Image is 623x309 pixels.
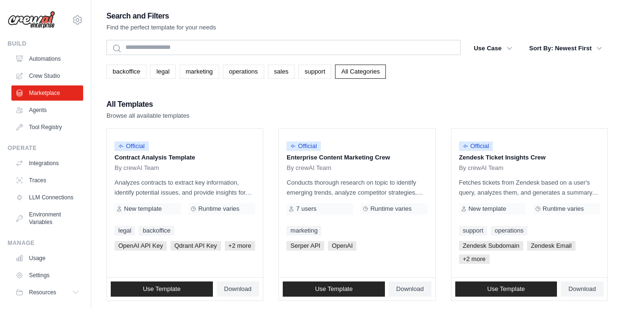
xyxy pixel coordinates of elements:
span: Zendesk Email [527,241,575,251]
a: Marketplace [11,85,83,101]
span: By crewAI Team [459,164,504,172]
a: Integrations [11,156,83,171]
a: Environment Variables [11,207,83,230]
p: Enterprise Content Marketing Crew [287,153,427,162]
a: Crew Studio [11,68,83,84]
a: Use Template [455,281,557,297]
span: 7 users [296,205,316,213]
span: +2 more [225,241,255,251]
a: legal [115,226,135,235]
img: Logo [8,11,55,29]
button: Resources [11,285,83,300]
a: operations [223,65,264,79]
p: Contract Analysis Template [115,153,255,162]
span: Zendesk Subdomain [459,241,523,251]
a: legal [150,65,175,79]
span: Download [396,285,424,293]
p: Analyzes contracts to extract key information, identify potential issues, and provide insights fo... [115,178,255,197]
a: Traces [11,173,83,188]
button: Sort By: Newest First [524,40,608,57]
a: Use Template [111,281,213,297]
span: By crewAI Team [115,164,159,172]
a: support [459,226,487,235]
div: Operate [8,144,83,152]
a: Download [217,281,259,297]
span: Download [224,285,252,293]
span: +2 more [459,254,489,264]
span: Use Template [143,285,181,293]
a: Download [561,281,604,297]
span: Serper API [287,241,324,251]
div: Build [8,40,83,47]
a: operations [491,226,527,235]
a: Settings [11,268,83,283]
h2: Search and Filters [106,9,216,23]
p: Find the perfect template for your needs [106,23,216,32]
button: Use Case [468,40,518,57]
a: LLM Connections [11,190,83,205]
a: Download [389,281,431,297]
h2: All Templates [106,98,190,111]
span: Runtime varies [198,205,240,213]
a: sales [268,65,295,79]
span: Download [568,285,596,293]
span: New template [469,205,506,213]
div: Manage [8,239,83,247]
span: Use Template [315,285,353,293]
a: marketing [180,65,219,79]
a: Tool Registry [11,120,83,135]
a: Agents [11,103,83,118]
a: backoffice [106,65,146,79]
p: Browse all available templates [106,111,190,121]
span: Runtime varies [370,205,412,213]
a: Automations [11,51,83,66]
span: OpenAI [328,241,356,251]
a: support [298,65,331,79]
a: marketing [287,226,321,235]
span: Use Template [487,285,525,293]
p: Fetches tickets from Zendesk based on a user's query, analyzes them, and generates a summary. Out... [459,178,600,197]
span: Official [115,141,149,151]
a: Use Template [283,281,385,297]
span: OpenAI API Key [115,241,167,251]
span: Runtime varies [543,205,584,213]
span: Resources [29,289,56,296]
p: Zendesk Ticket Insights Crew [459,153,600,162]
span: Qdrant API Key [171,241,221,251]
a: Usage [11,251,83,266]
span: New template [124,205,162,213]
span: Official [287,141,321,151]
a: backoffice [139,226,174,235]
span: By crewAI Team [287,164,331,172]
a: All Categories [335,65,386,79]
p: Conducts thorough research on topic to identify emerging trends, analyze competitor strategies, a... [287,178,427,197]
span: Official [459,141,493,151]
